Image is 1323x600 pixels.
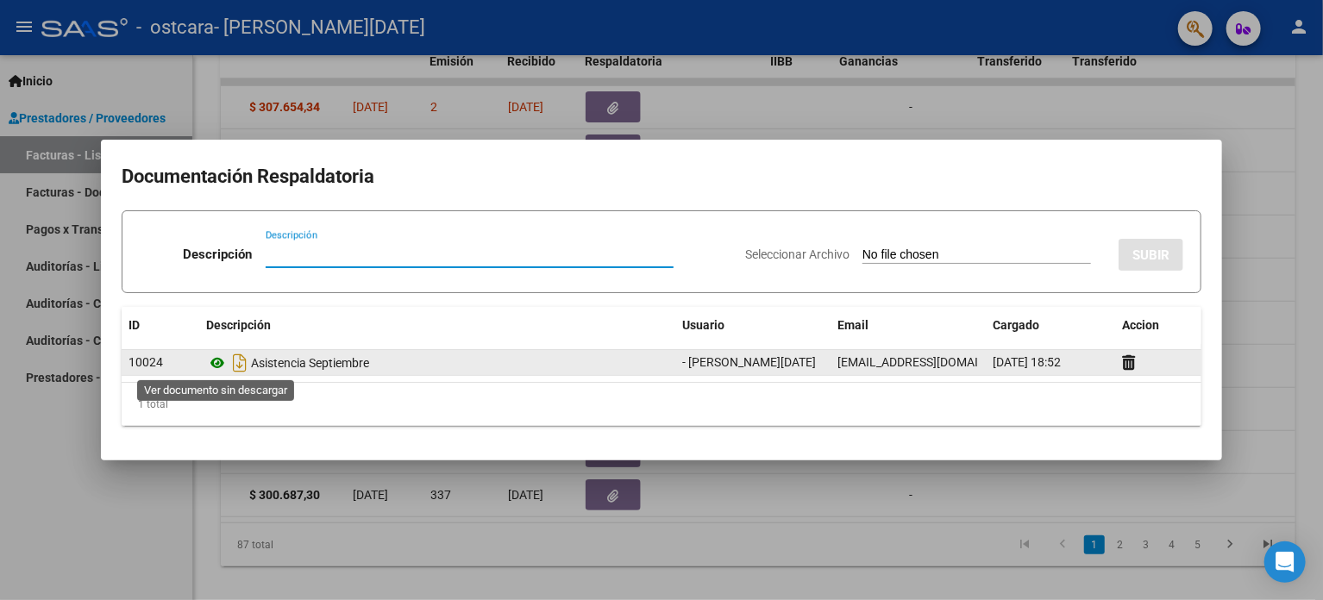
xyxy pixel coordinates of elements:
[129,318,140,332] span: ID
[1119,239,1183,271] button: SUBIR
[183,245,252,265] p: Descripción
[986,307,1115,344] datatable-header-cell: Cargado
[1122,318,1159,332] span: Accion
[993,318,1039,332] span: Cargado
[122,383,1201,426] div: 1 total
[122,160,1201,193] h2: Documentación Respaldatoria
[682,355,816,369] span: - [PERSON_NAME][DATE]
[199,307,675,344] datatable-header-cell: Descripción
[229,349,251,377] i: Descargar documento
[682,318,724,332] span: Usuario
[675,307,831,344] datatable-header-cell: Usuario
[129,355,163,369] span: 10024
[837,318,868,332] span: Email
[1115,307,1201,344] datatable-header-cell: Accion
[1264,541,1306,583] div: Open Intercom Messenger
[206,349,668,377] div: Asistencia Septiembre
[206,318,271,332] span: Descripción
[745,247,850,261] span: Seleccionar Archivo
[993,355,1061,369] span: [DATE] 18:52
[837,355,1029,369] span: [EMAIL_ADDRESS][DOMAIN_NAME]
[1132,247,1169,263] span: SUBIR
[831,307,986,344] datatable-header-cell: Email
[122,307,199,344] datatable-header-cell: ID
